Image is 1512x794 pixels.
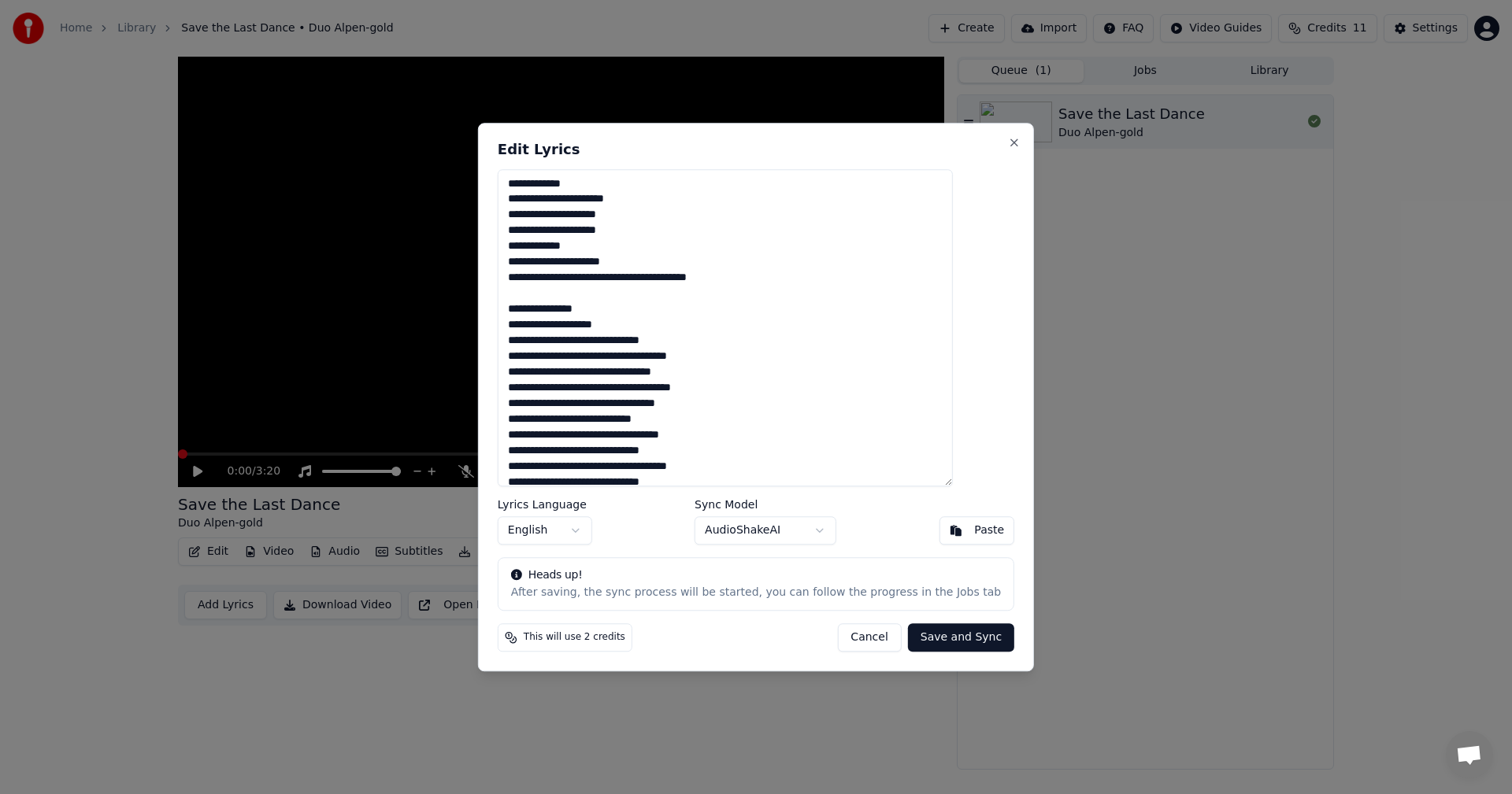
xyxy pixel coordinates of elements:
div: Paste [974,523,1004,538]
button: Paste [939,516,1014,545]
button: Cancel [837,623,901,652]
label: Sync Model [695,499,836,510]
h2: Edit Lyrics [498,142,1014,157]
button: Save and Sync [908,623,1014,652]
div: Heads up! [511,567,1001,583]
div: After saving, the sync process will be started, you can follow the progress in the Jobs tab [511,585,1001,600]
label: Lyrics Language [498,499,592,510]
span: This will use 2 credits [524,631,625,644]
